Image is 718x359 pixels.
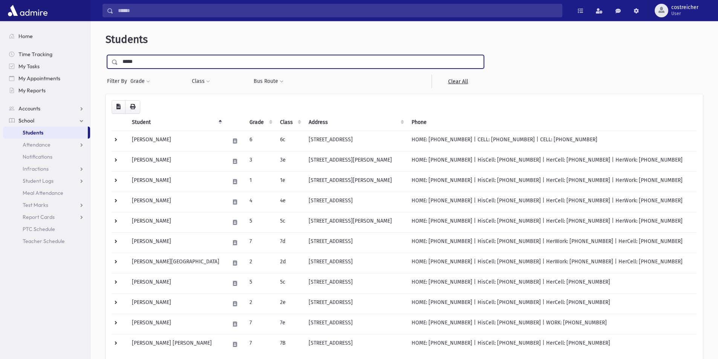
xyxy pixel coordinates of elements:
[671,5,698,11] span: costreicher
[3,211,90,223] a: Report Cards
[245,171,276,192] td: 1
[127,131,225,151] td: [PERSON_NAME]
[125,100,140,114] button: Print
[245,192,276,212] td: 4
[245,212,276,232] td: 5
[23,189,63,196] span: Meal Attendance
[304,114,407,131] th: Address: activate to sort column ascending
[112,100,126,114] button: CSV
[276,232,305,253] td: 7d
[304,232,407,253] td: [STREET_ADDRESS]
[253,75,284,88] button: Bus Route
[18,105,40,112] span: Accounts
[407,171,697,192] td: HOME: [PHONE_NUMBER] | HisCell: [PHONE_NUMBER] | HerCell: [PHONE_NUMBER] | HerWork: [PHONE_NUMBER]
[245,334,276,354] td: 7
[407,131,697,151] td: HOME: [PHONE_NUMBER] | CELL: [PHONE_NUMBER] | CELL: [PHONE_NUMBER]
[3,60,90,72] a: My Tasks
[304,293,407,314] td: [STREET_ADDRESS]
[432,75,484,88] a: Clear All
[3,102,90,115] a: Accounts
[407,314,697,334] td: HOME: [PHONE_NUMBER] | HisCell: [PHONE_NUMBER] | WORK: [PHONE_NUMBER]
[127,151,225,171] td: [PERSON_NAME]
[245,253,276,273] td: 2
[191,75,210,88] button: Class
[3,199,90,211] a: Test Marks
[245,131,276,151] td: 6
[407,334,697,354] td: HOME: [PHONE_NUMBER] | HisCell: [PHONE_NUMBER] | HerCell: [PHONE_NUMBER]
[18,63,40,70] span: My Tasks
[3,139,90,151] a: Attendance
[18,87,46,94] span: My Reports
[23,238,65,244] span: Teacher Schedule
[127,212,225,232] td: [PERSON_NAME]
[6,3,49,18] img: AdmirePro
[245,273,276,293] td: 5
[127,253,225,273] td: [PERSON_NAME][GEOGRAPHIC_DATA]
[304,273,407,293] td: [STREET_ADDRESS]
[304,314,407,334] td: [STREET_ADDRESS]
[671,11,698,17] span: User
[3,30,90,42] a: Home
[23,165,49,172] span: Infractions
[407,212,697,232] td: HOME: [PHONE_NUMBER] | HisCell: [PHONE_NUMBER] | HerCell: [PHONE_NUMBER] | HerWork: [PHONE_NUMBER]
[127,232,225,253] td: [PERSON_NAME]
[276,314,305,334] td: 7e
[276,293,305,314] td: 2e
[18,75,60,82] span: My Appointments
[127,314,225,334] td: [PERSON_NAME]
[407,114,697,131] th: Phone
[18,117,34,124] span: School
[127,114,225,131] th: Student: activate to sort column descending
[127,293,225,314] td: [PERSON_NAME]
[276,273,305,293] td: 5c
[127,334,225,354] td: [PERSON_NAME] [PERSON_NAME]
[304,334,407,354] td: [STREET_ADDRESS]
[276,253,305,273] td: 2d
[304,171,407,192] td: [STREET_ADDRESS][PERSON_NAME]
[304,131,407,151] td: [STREET_ADDRESS]
[3,72,90,84] a: My Appointments
[407,192,697,212] td: HOME: [PHONE_NUMBER] | HisCell: [PHONE_NUMBER] | HerCell: [PHONE_NUMBER] | HerWork: [PHONE_NUMBER]
[304,253,407,273] td: [STREET_ADDRESS]
[276,114,305,131] th: Class: activate to sort column ascending
[304,192,407,212] td: [STREET_ADDRESS]
[3,175,90,187] a: Student Logs
[245,151,276,171] td: 3
[276,131,305,151] td: 6c
[407,151,697,171] td: HOME: [PHONE_NUMBER] | HisCell: [PHONE_NUMBER] | HerCell: [PHONE_NUMBER] | HerWork: [PHONE_NUMBER]
[107,77,130,85] span: Filter By
[407,293,697,314] td: HOME: [PHONE_NUMBER] | HisCell: [PHONE_NUMBER] | HerCell: [PHONE_NUMBER]
[276,171,305,192] td: 1e
[23,141,51,148] span: Attendance
[245,293,276,314] td: 2
[23,177,54,184] span: Student Logs
[23,129,43,136] span: Students
[3,235,90,247] a: Teacher Schedule
[407,273,697,293] td: HOME: [PHONE_NUMBER] | HisCell: [PHONE_NUMBER] | HerCell: [PHONE_NUMBER]
[3,151,90,163] a: Notifications
[127,171,225,192] td: [PERSON_NAME]
[245,314,276,334] td: 7
[3,223,90,235] a: PTC Schedule
[18,51,52,58] span: Time Tracking
[407,253,697,273] td: HOME: [PHONE_NUMBER] | HisCell: [PHONE_NUMBER] | HerWork: [PHONE_NUMBER] | HerCell: [PHONE_NUMBER]
[276,192,305,212] td: 4e
[106,33,148,46] span: Students
[3,84,90,96] a: My Reports
[276,151,305,171] td: 3e
[304,212,407,232] td: [STREET_ADDRESS][PERSON_NAME]
[245,114,276,131] th: Grade: activate to sort column ascending
[127,192,225,212] td: [PERSON_NAME]
[3,48,90,60] a: Time Tracking
[23,226,55,232] span: PTC Schedule
[3,127,88,139] a: Students
[3,187,90,199] a: Meal Attendance
[130,75,150,88] button: Grade
[23,202,48,208] span: Test Marks
[23,214,55,220] span: Report Cards
[304,151,407,171] td: [STREET_ADDRESS][PERSON_NAME]
[407,232,697,253] td: HOME: [PHONE_NUMBER] | HisCell: [PHONE_NUMBER] | HerWork: [PHONE_NUMBER] | HerCell: [PHONE_NUMBER]
[3,115,90,127] a: School
[3,163,90,175] a: Infractions
[276,212,305,232] td: 5c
